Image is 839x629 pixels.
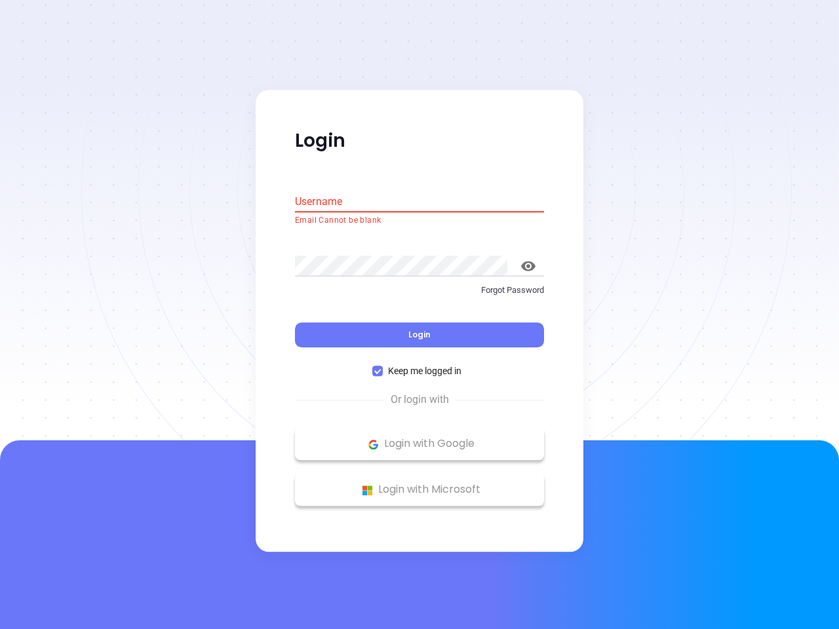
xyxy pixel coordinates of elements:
span: Keep me logged in [383,364,467,379]
img: Microsoft Logo [359,482,376,499]
p: Login [295,129,544,153]
button: Microsoft Logo Login with Microsoft [295,474,544,506]
span: Or login with [384,392,456,408]
button: toggle password visibility [513,250,544,282]
a: Forgot Password [295,284,544,307]
span: Login [408,330,431,341]
button: Login [295,323,544,348]
img: Google Logo [365,436,381,453]
p: Login with Microsoft [302,480,537,500]
p: Email Cannot be blank [295,214,544,227]
p: Login with Google [302,434,537,454]
button: Google Logo Login with Google [295,428,544,461]
p: Forgot Password [295,284,544,297]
